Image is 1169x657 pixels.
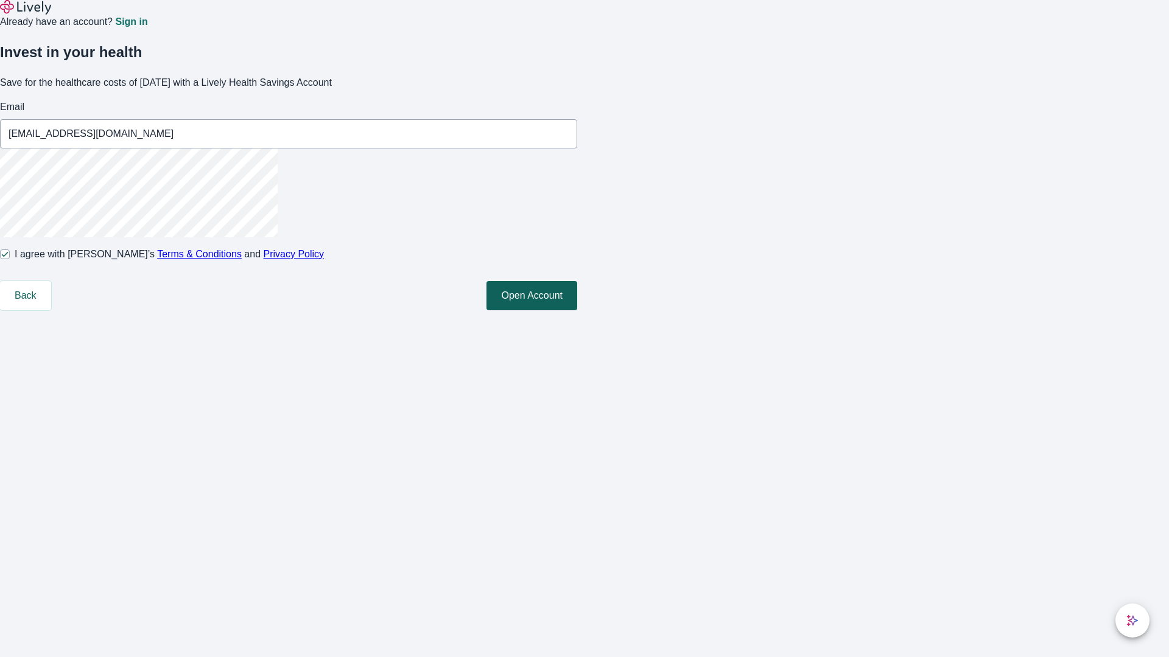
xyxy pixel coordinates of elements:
button: Open Account [486,281,577,310]
a: Terms & Conditions [157,249,242,259]
a: Privacy Policy [264,249,325,259]
svg: Lively AI Assistant [1126,614,1139,627]
a: Sign in [115,17,147,27]
button: chat [1115,603,1150,638]
span: I agree with [PERSON_NAME]’s and [15,247,324,262]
